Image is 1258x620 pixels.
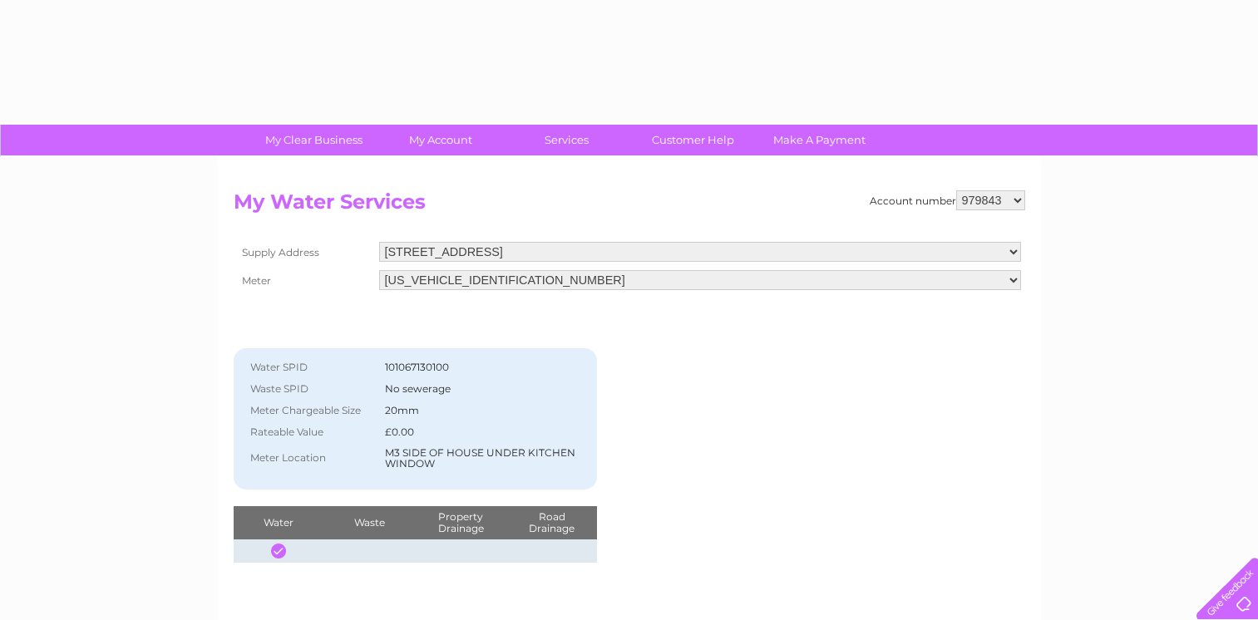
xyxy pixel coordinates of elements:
[506,506,598,539] th: Road Drainage
[242,421,381,443] th: Rateable Value
[234,238,375,266] th: Supply Address
[242,357,381,378] th: Water SPID
[234,266,375,294] th: Meter
[751,125,888,155] a: Make A Payment
[234,506,324,539] th: Water
[381,378,590,400] td: No sewerage
[372,125,509,155] a: My Account
[870,190,1025,210] div: Account number
[624,125,762,155] a: Customer Help
[415,506,506,539] th: Property Drainage
[381,400,590,421] td: 20mm
[498,125,635,155] a: Services
[242,400,381,421] th: Meter Chargeable Size
[234,190,1025,222] h2: My Water Services
[381,421,590,443] td: £0.00
[324,506,415,539] th: Waste
[381,443,590,475] td: M3 SIDE OF HOUSE UNDER KITCHEN WINDOW
[245,125,382,155] a: My Clear Business
[242,443,381,475] th: Meter Location
[381,357,590,378] td: 101067130100
[242,378,381,400] th: Waste SPID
